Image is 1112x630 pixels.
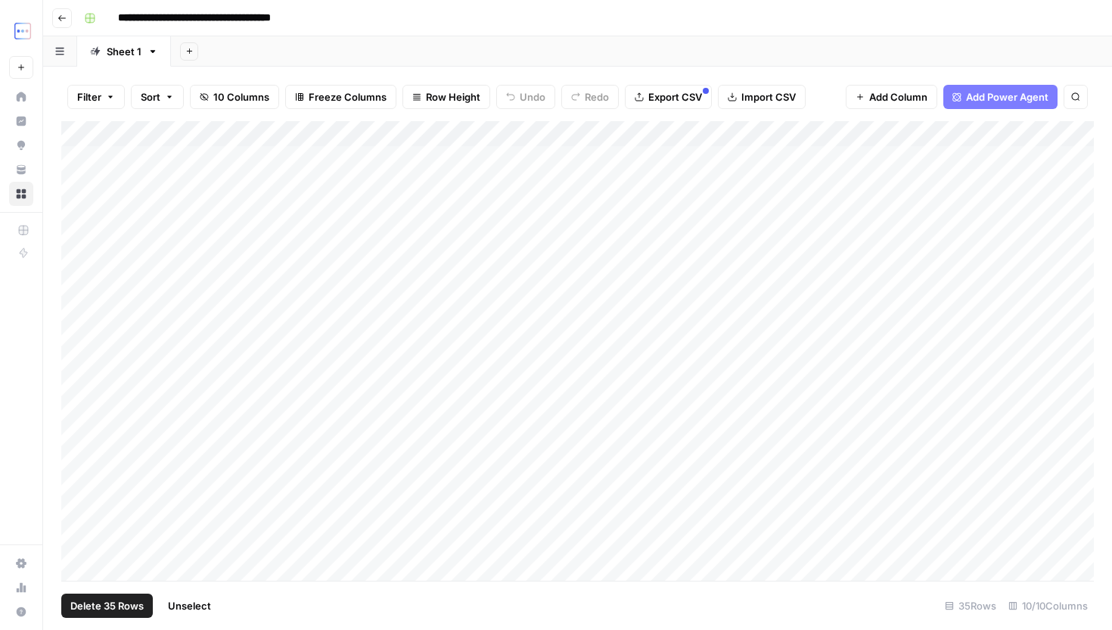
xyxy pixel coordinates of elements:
[107,44,141,59] div: Sheet 1
[1002,594,1094,618] div: 10/10 Columns
[213,89,269,104] span: 10 Columns
[9,109,33,133] a: Insights
[561,85,619,109] button: Redo
[141,89,160,104] span: Sort
[159,594,220,618] button: Unselect
[9,157,33,182] a: Your Data
[9,575,33,600] a: Usage
[741,89,796,104] span: Import CSV
[70,598,144,613] span: Delete 35 Rows
[846,85,937,109] button: Add Column
[190,85,279,109] button: 10 Columns
[869,89,927,104] span: Add Column
[426,89,480,104] span: Row Height
[943,85,1058,109] button: Add Power Agent
[67,85,125,109] button: Filter
[9,600,33,624] button: Help + Support
[496,85,555,109] button: Undo
[402,85,490,109] button: Row Height
[9,133,33,157] a: Opportunities
[9,182,33,206] a: Browse
[966,89,1048,104] span: Add Power Agent
[939,594,1002,618] div: 35 Rows
[77,36,171,67] a: Sheet 1
[585,89,609,104] span: Redo
[77,89,101,104] span: Filter
[9,551,33,575] a: Settings
[131,85,184,109] button: Sort
[309,89,387,104] span: Freeze Columns
[648,89,702,104] span: Export CSV
[9,17,36,45] img: TripleDart Logo
[625,85,712,109] button: Export CSV
[285,85,396,109] button: Freeze Columns
[9,85,33,109] a: Home
[9,12,33,50] button: Workspace: TripleDart
[61,594,153,618] button: Delete 35 Rows
[520,89,545,104] span: Undo
[718,85,806,109] button: Import CSV
[168,598,211,613] span: Unselect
